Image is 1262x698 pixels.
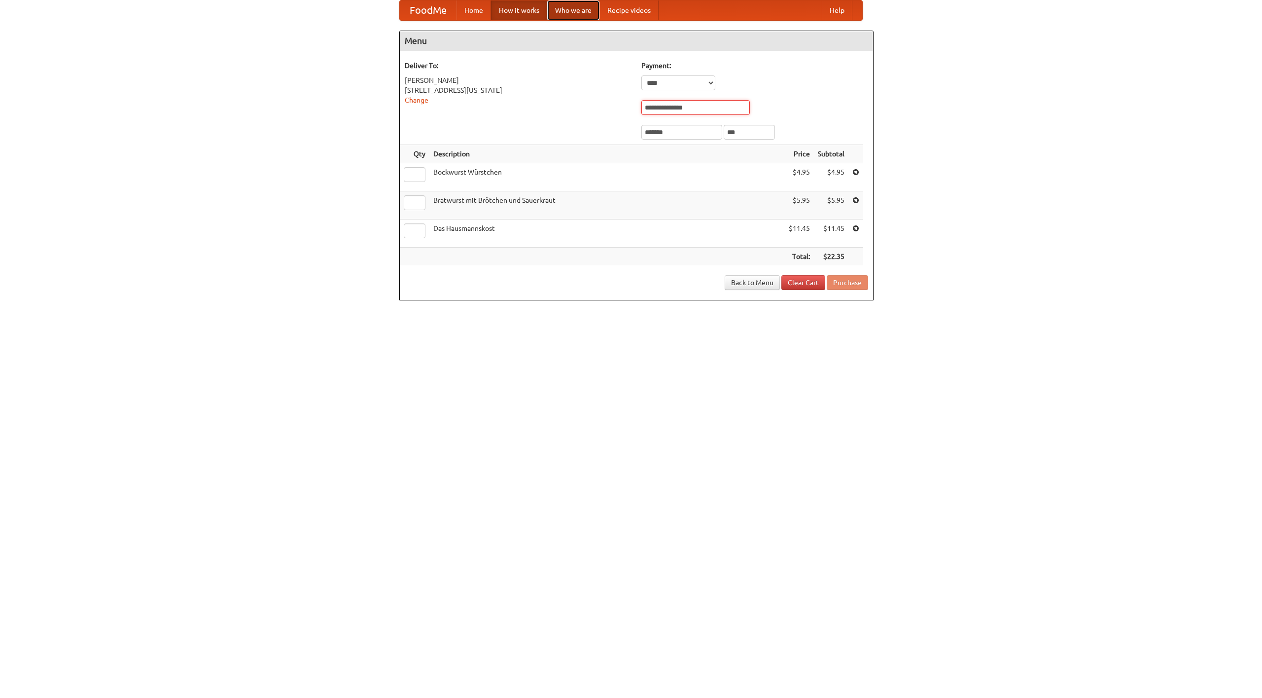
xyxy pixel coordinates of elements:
[599,0,659,20] a: Recipe videos
[785,248,814,266] th: Total:
[781,275,825,290] a: Clear Cart
[405,96,428,104] a: Change
[429,163,785,191] td: Bockwurst Würstchen
[429,220,785,248] td: Das Hausmannskost
[405,85,631,95] div: [STREET_ADDRESS][US_STATE]
[814,191,848,220] td: $5.95
[814,145,848,163] th: Subtotal
[429,191,785,220] td: Bratwurst mit Brötchen und Sauerkraut
[405,61,631,71] h5: Deliver To:
[827,275,868,290] button: Purchase
[547,0,599,20] a: Who we are
[400,0,456,20] a: FoodMe
[400,31,873,51] h4: Menu
[785,145,814,163] th: Price
[814,248,848,266] th: $22.35
[814,220,848,248] td: $11.45
[641,61,868,71] h5: Payment:
[785,163,814,191] td: $4.95
[491,0,547,20] a: How it works
[725,275,780,290] a: Back to Menu
[400,145,429,163] th: Qty
[785,191,814,220] td: $5.95
[429,145,785,163] th: Description
[814,163,848,191] td: $4.95
[456,0,491,20] a: Home
[785,220,814,248] td: $11.45
[822,0,852,20] a: Help
[405,75,631,85] div: [PERSON_NAME]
